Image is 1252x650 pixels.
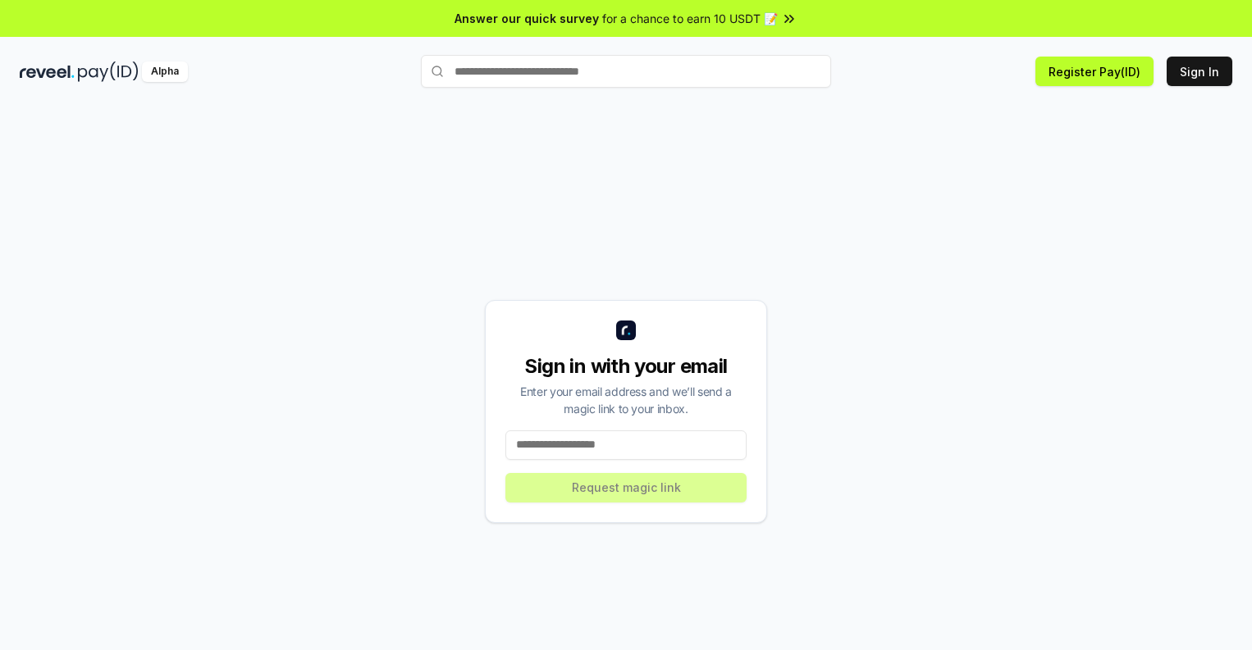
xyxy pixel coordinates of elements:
div: Enter your email address and we’ll send a magic link to your inbox. [505,383,747,417]
button: Register Pay(ID) [1035,57,1154,86]
button: Sign In [1167,57,1232,86]
span: for a chance to earn 10 USDT 📝 [602,10,778,27]
div: Alpha [142,61,188,82]
img: pay_id [78,61,139,82]
span: Answer our quick survey [455,10,599,27]
div: Sign in with your email [505,353,747,380]
img: logo_small [616,320,636,340]
img: reveel_dark [20,61,75,82]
